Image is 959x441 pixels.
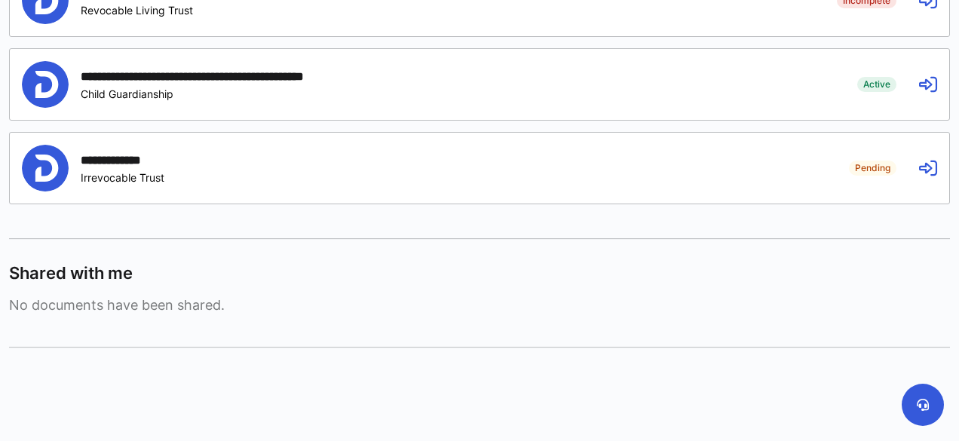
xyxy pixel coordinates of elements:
[22,61,69,108] img: Person
[9,262,133,284] span: Shared with me
[81,4,198,17] div: Revocable Living Trust
[81,87,368,100] div: Child Guardianship
[81,171,182,184] div: Irrevocable Trust
[849,161,896,176] span: Pending
[857,77,896,92] span: Active
[9,297,950,313] span: No documents have been shared.
[22,145,69,191] img: Person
